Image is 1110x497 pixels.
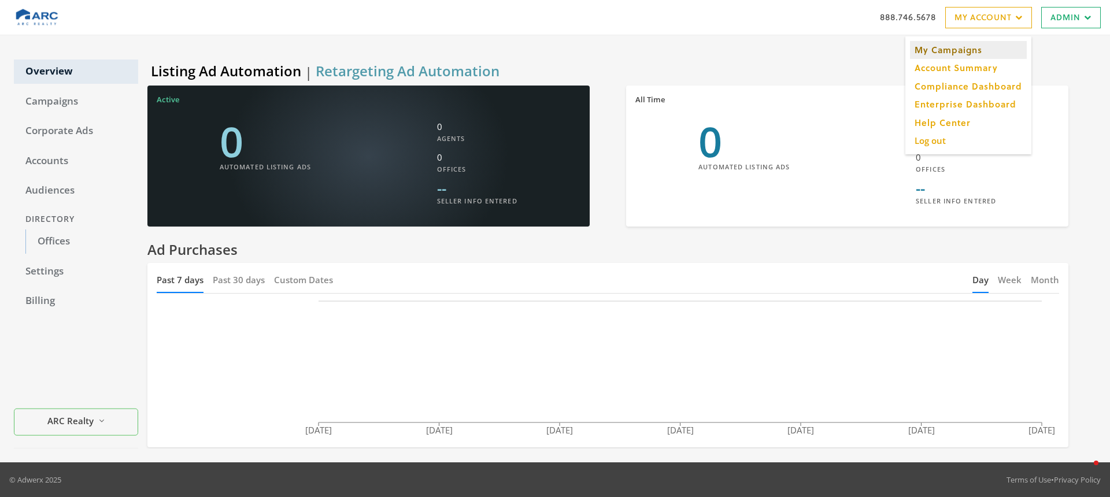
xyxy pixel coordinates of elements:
button: Listing Ad Automation [147,61,305,80]
div: Automated Listing Ads [220,162,311,172]
div: • [1007,474,1101,485]
button: Month [1031,268,1059,292]
button: Past 7 days [157,268,203,292]
a: 888.746.5678 [880,11,936,23]
h3: Active [157,95,180,105]
a: Corporate Ads [14,119,138,143]
tspan: [DATE] [908,424,935,435]
button: Day [972,268,989,292]
h2: Ad Purchases [138,240,1068,258]
div: 0 [437,120,517,144]
div: -- [437,181,517,196]
input: Log out [910,131,1027,149]
div: | [138,58,1068,86]
a: Overview [14,60,138,84]
tspan: [DATE] [305,424,332,435]
tspan: [DATE] [1028,424,1055,435]
div: Offices [437,164,517,174]
div: 0 [698,120,790,162]
a: Account Summary [910,59,1027,77]
a: Accounts [14,149,138,173]
a: Settings [14,259,138,284]
button: Week [998,268,1022,292]
a: Privacy Policy [1054,474,1101,485]
button: ARC Realty [14,409,138,436]
div: 0 [220,120,311,162]
iframe: Intercom live chat [1071,458,1098,485]
tspan: [DATE] [667,424,694,435]
div: Automated Listing Ads [698,162,790,172]
tspan: [DATE] [546,424,573,435]
div: Seller Info Entered [437,196,517,206]
p: © Adwerx 2025 [9,474,61,485]
div: Directory [14,209,138,230]
a: My Account [945,7,1032,28]
button: Retargeting Ad Automation [312,61,503,80]
button: Custom Dates [274,268,333,292]
img: Adwerx [9,3,66,32]
div: Seller Info Entered [916,196,996,206]
button: Past 30 days [213,268,265,292]
a: Compliance Dashboard [910,77,1027,95]
div: Offices [916,164,996,174]
a: Audiences [14,179,138,203]
a: My Campaigns [910,41,1027,59]
a: Campaigns [14,90,138,114]
div: -- [916,181,996,196]
div: 0 [437,151,517,175]
a: Help Center [910,113,1027,131]
div: 0 [916,151,996,175]
span: ARC Realty [47,414,94,428]
tspan: [DATE] [426,424,453,435]
div: Agents [437,133,517,143]
a: Billing [14,289,138,313]
a: Offices [25,229,138,254]
a: Enterprise Dashboard [910,95,1027,113]
h3: All Time [635,95,665,105]
tspan: [DATE] [787,424,814,435]
a: Admin [1041,7,1101,28]
a: Terms of Use [1007,474,1051,485]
